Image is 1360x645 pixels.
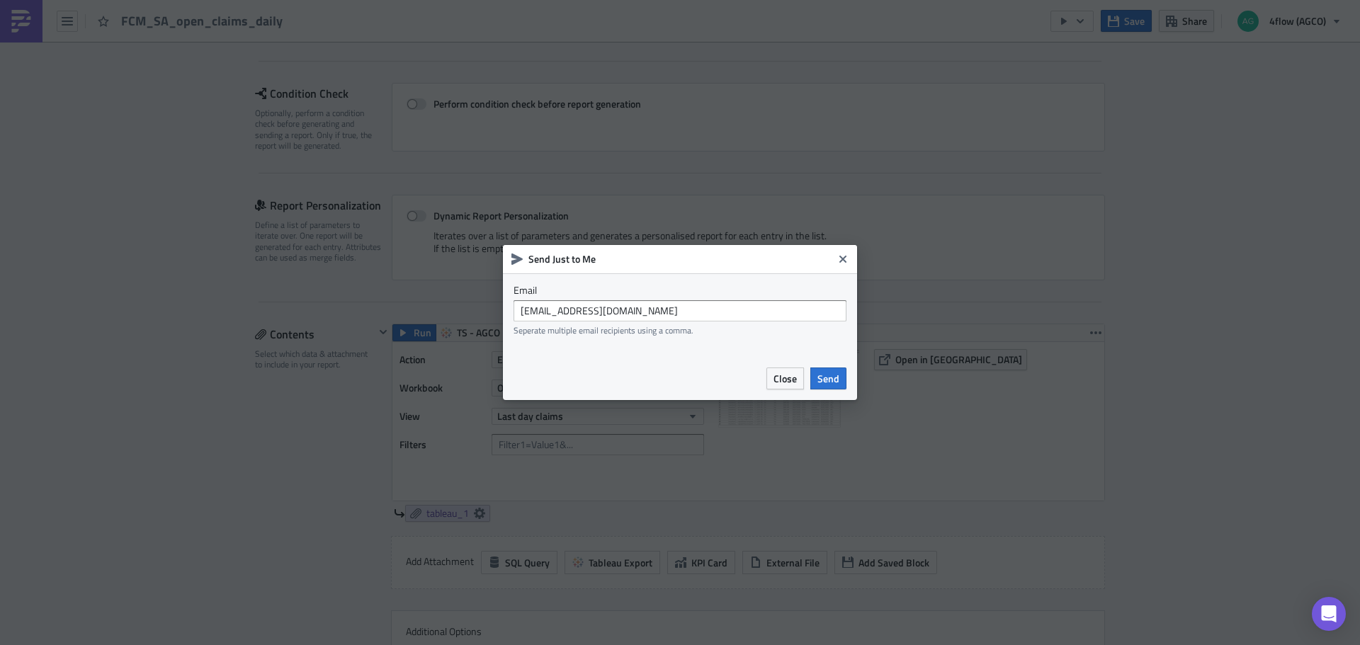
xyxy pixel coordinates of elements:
div: Seperate multiple email recipients using a comma. [514,325,846,336]
label: Email [514,284,846,297]
h6: Send Just to Me [528,253,833,266]
div: Open Intercom Messenger [1312,597,1346,631]
span: Close [773,371,797,386]
button: Send [810,367,846,389]
span: Send [817,371,839,386]
button: Close [766,367,804,389]
body: Rich Text Area. Press ALT-0 for help. [6,6,676,62]
button: Close [832,249,854,270]
p: Dear Team, Please check attached the last day open claims report. Thank you. [6,6,676,62]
